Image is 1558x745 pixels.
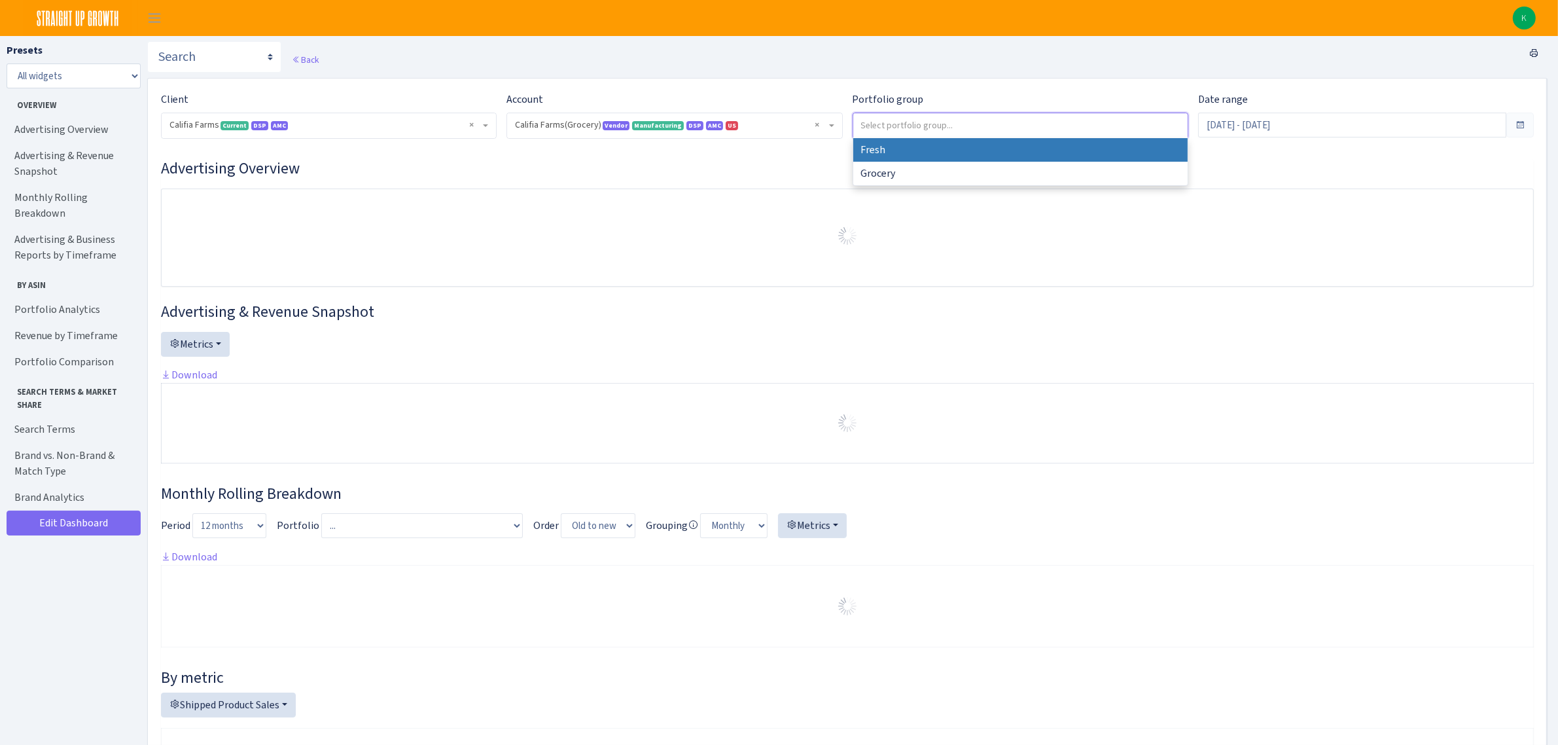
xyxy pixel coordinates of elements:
label: Portfolio group [853,92,924,107]
img: Preloader [837,225,858,246]
a: K [1513,7,1536,29]
label: Client [161,92,188,107]
button: Metrics [161,332,230,357]
span: Califia Farms(Grocery) <span class="badge badge-primary">Vendor</span><span class="badge badge-su... [507,113,841,138]
a: Download [161,550,217,564]
a: Portfolio Comparison [7,349,137,375]
li: Fresh [853,138,1188,162]
label: Order [533,518,559,534]
span: Califia Farms <span class="badge badge-success">Current</span><span class="badge badge-primary">D... [162,113,496,138]
label: Portfolio [277,518,319,534]
i: Avg. daily only for these metrics:<br> Sessions<br> Units Shipped<br> Shipped Product Sales<br> S... [688,520,698,530]
span: AMC [271,121,288,130]
span: DSP [686,121,703,130]
span: Califia Farms <span class="badge badge-success">Current</span><span class="badge badge-primary">D... [169,118,480,132]
button: Toggle navigation [138,7,171,29]
a: Back [292,54,319,65]
a: Advertising Overview [7,117,137,143]
label: Presets [7,43,43,58]
a: Monthly Rolling Breakdown [7,185,137,227]
a: Brand Analytics [7,484,137,511]
h4: By metric [161,668,1534,687]
label: Grouping [646,518,698,534]
span: Remove all items [815,118,820,132]
span: Remove all items [469,118,474,132]
li: Grocery [853,162,1188,185]
label: Account [506,92,543,107]
span: Amazon Marketing Cloud [706,121,723,130]
img: Kevin Mitchell [1513,7,1536,29]
a: Search Terms [7,416,137,443]
button: Shipped Product Sales [161,693,296,718]
a: Advertising & Business Reports by Timeframe [7,227,137,268]
span: Manufacturing [632,121,684,130]
h3: Widget #2 [161,302,1534,321]
h3: Widget #38 [161,484,1534,503]
span: By ASIN [7,274,137,291]
span: US [726,121,738,130]
span: Search Terms & Market Share [7,380,137,410]
input: Select portfolio group... [853,113,1188,137]
h3: Widget #1 [161,159,1534,178]
span: Current [221,121,249,130]
a: Brand vs. Non-Brand & Match Type [7,443,137,484]
a: Advertising & Revenue Snapshot [7,143,137,185]
span: DSP [251,121,268,130]
span: Overview [7,94,137,111]
a: Revenue by Timeframe [7,323,137,349]
img: Preloader [837,596,858,617]
a: Edit Dashboard [7,511,141,536]
a: Download [161,368,217,382]
label: Period [161,518,190,534]
label: Date range [1198,92,1248,107]
span: Vendor [603,121,629,130]
span: Califia Farms(Grocery) <span class="badge badge-primary">Vendor</span><span class="badge badge-su... [515,118,826,132]
a: Portfolio Analytics [7,297,137,323]
img: Preloader [837,412,858,433]
button: Metrics [778,513,847,538]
